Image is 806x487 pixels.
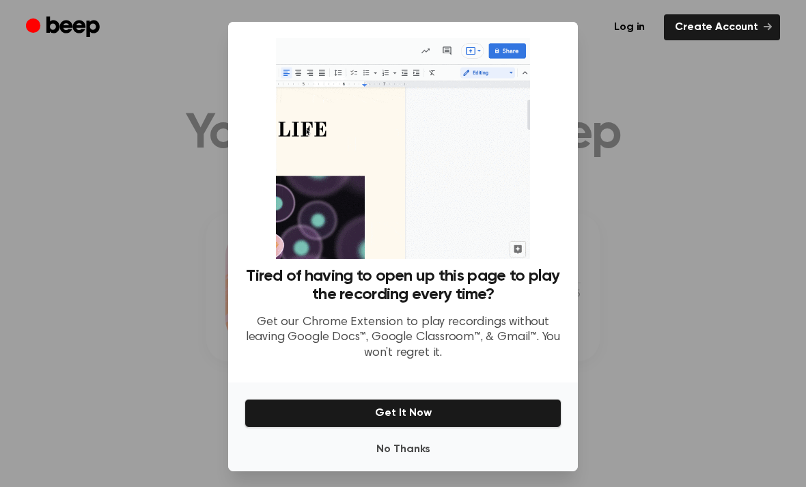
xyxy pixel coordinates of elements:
p: Get our Chrome Extension to play recordings without leaving Google Docs™, Google Classroom™, & Gm... [245,315,561,361]
a: Log in [603,14,656,40]
a: Beep [26,14,103,41]
img: Beep extension in action [276,38,529,259]
button: No Thanks [245,436,561,463]
button: Get It Now [245,399,561,428]
h3: Tired of having to open up this page to play the recording every time? [245,267,561,304]
a: Create Account [664,14,780,40]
